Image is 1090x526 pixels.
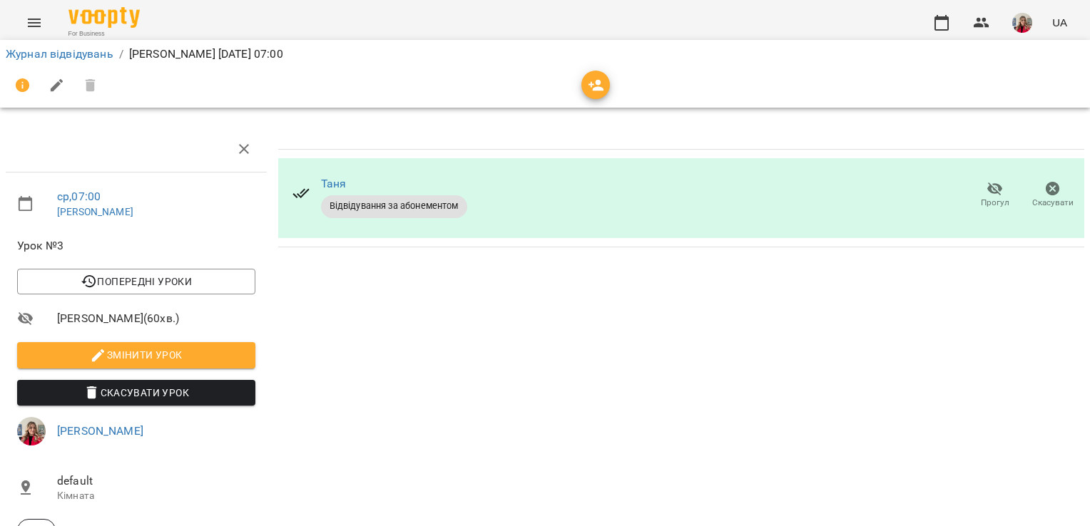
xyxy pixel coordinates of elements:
span: [PERSON_NAME] ( 60 хв. ) [57,310,255,327]
span: Скасувати [1032,197,1074,209]
button: UA [1046,9,1073,36]
li: / [119,46,123,63]
span: Скасувати Урок [29,384,244,401]
span: Прогул [981,197,1009,209]
button: Скасувати Урок [17,380,255,406]
button: Попередні уроки [17,269,255,294]
button: Змінити урок [17,342,255,368]
a: Журнал відвідувань [6,47,113,61]
span: For Business [68,29,140,38]
span: Змінити урок [29,346,244,363]
a: [PERSON_NAME] [57,424,143,438]
span: Попередні уроки [29,273,244,290]
span: default [57,473,255,490]
span: Відвідування за абонементом [321,200,467,212]
nav: breadcrumb [6,46,1084,63]
p: Кімната [57,489,255,503]
span: Урок №3 [17,237,255,254]
a: Таня [321,177,347,190]
button: Прогул [966,175,1024,215]
span: UA [1052,15,1067,30]
a: ср , 07:00 [57,190,101,203]
img: eb3c061b4bf570e42ddae9077fa72d47.jpg [17,417,46,445]
img: Voopty Logo [68,7,140,28]
img: eb3c061b4bf570e42ddae9077fa72d47.jpg [1012,13,1032,33]
button: Скасувати [1024,175,1081,215]
p: [PERSON_NAME] [DATE] 07:00 [129,46,283,63]
button: Menu [17,6,51,40]
a: [PERSON_NAME] [57,206,133,217]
